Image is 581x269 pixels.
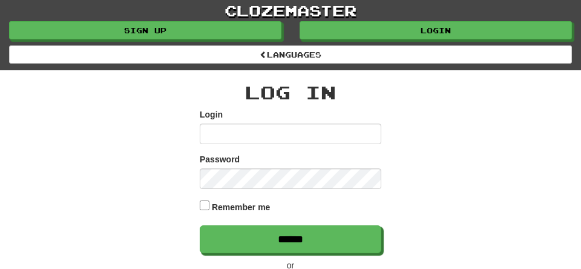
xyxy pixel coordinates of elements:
label: Login [200,108,223,121]
a: Login [300,21,572,39]
h2: Log In [200,82,381,102]
label: Password [200,153,240,165]
a: Languages [9,45,572,64]
label: Remember me [212,201,271,213]
a: Sign up [9,21,281,39]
